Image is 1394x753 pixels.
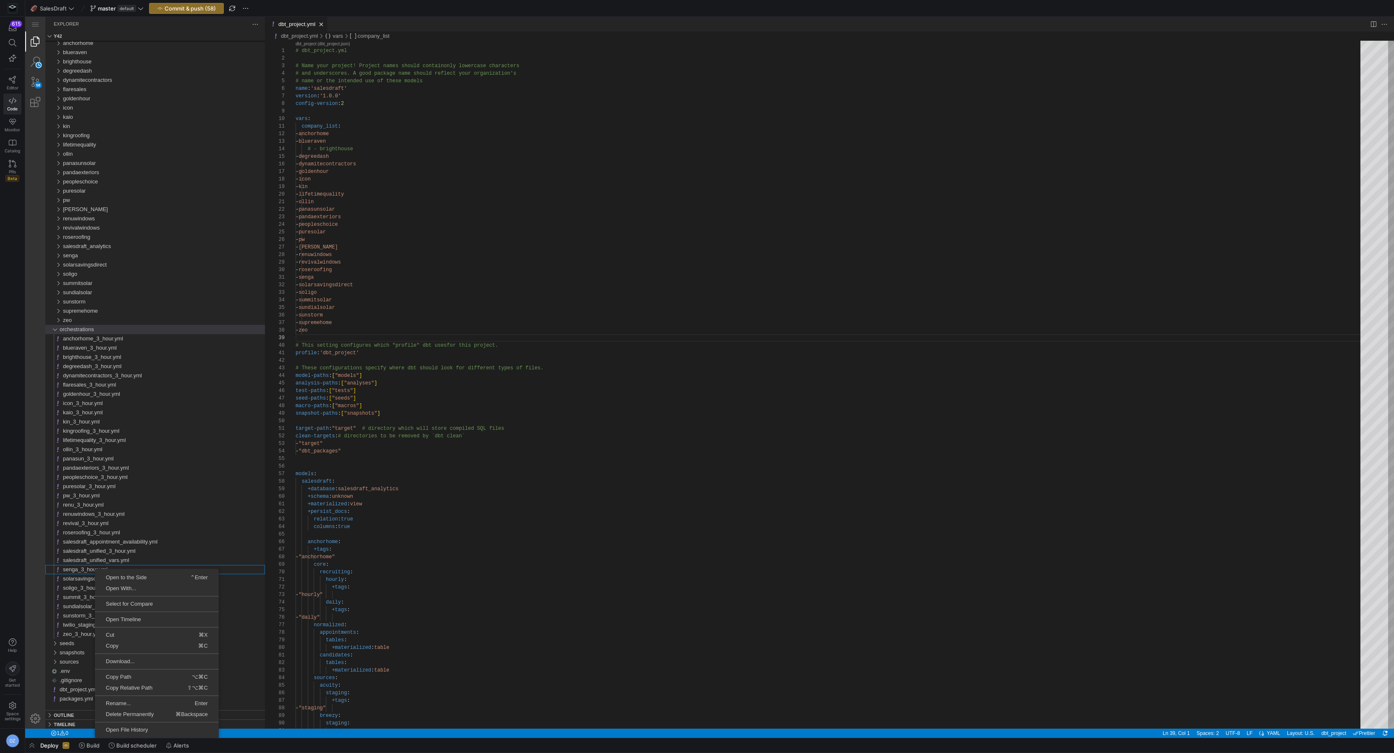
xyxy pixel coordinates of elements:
[3,73,21,94] a: Editor
[5,711,21,721] span: Space settings
[149,3,224,14] button: Commit & push (58)
[9,169,16,174] span: PRs
[70,684,131,689] span: Rename...
[29,3,76,14] button: 🏈SalesDraft
[70,600,194,605] span: Open Timeline
[88,3,146,14] button: masterdefault
[5,677,20,688] span: Get started
[8,4,17,13] img: https://storage.googleapis.com/y42-prod-data-exchange/images/Yf2Qvegn13xqq0DljGMI0l8d5Zqtiw36EXr8...
[70,558,140,563] span: Open to the Side
[70,642,194,647] span: Download...
[130,657,194,663] span: ⌥⌘C
[6,734,19,748] div: DZ
[173,742,189,749] span: Alerts
[118,5,136,12] span: default
[7,648,18,653] span: Help
[3,157,21,185] a: PRsBeta
[140,558,194,563] span: ⌃Enter
[98,5,116,12] span: master
[70,569,194,574] span: Open With...
[165,5,216,12] span: Commit & push (58)
[7,85,18,90] span: Editor
[116,742,157,749] span: Build scheduler
[70,584,194,590] span: Select for Compare
[70,615,121,621] span: Cut
[3,20,21,35] button: 615
[3,658,21,691] button: Getstarted
[3,136,21,157] a: Catalog
[3,94,21,115] a: Code
[40,742,58,749] span: Deploy
[3,732,21,750] button: DZ
[131,684,194,689] span: Enter
[7,106,18,111] span: Code
[70,695,139,700] span: Delete Permanently
[75,738,103,753] button: Build
[31,5,37,11] span: 🏈
[86,742,100,749] span: Build
[3,698,21,725] a: Spacesettings
[143,668,194,674] span: ⇧⌥⌘C
[10,21,22,27] div: 615
[70,668,143,674] span: Copy Relative Path
[3,1,21,16] a: https://storage.googleapis.com/y42-prod-data-exchange/images/Yf2Qvegn13xqq0DljGMI0l8d5Zqtiw36EXr8...
[5,127,20,132] span: Monitor
[3,635,21,656] button: Help
[70,710,194,716] span: Open File History
[70,626,123,632] span: Copy
[3,115,21,136] a: Monitor
[123,626,193,632] span: ⌘C
[5,175,19,182] span: Beta
[5,148,20,153] span: Catalog
[105,738,160,753] button: Build scheduler
[70,657,130,663] span: Copy Path
[162,738,193,753] button: Alerts
[121,615,194,621] span: ⌘X
[139,695,194,700] span: ⌘Backspace
[40,5,67,12] span: SalesDraft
